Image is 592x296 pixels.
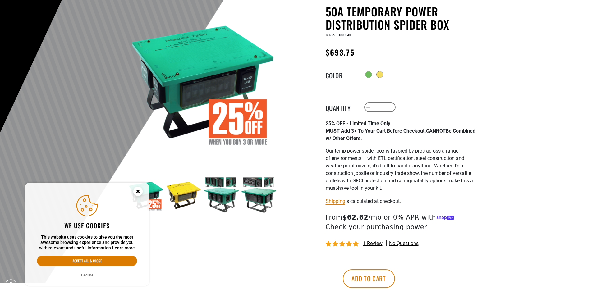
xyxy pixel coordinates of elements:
aside: Cookie Consent [25,183,149,286]
a: Learn more [112,245,135,250]
div: is calculated at checkout. [326,197,478,205]
p: This website uses cookies to give you the most awesome browsing experience and provide you with r... [37,235,137,251]
span: 5.00 stars [326,241,360,247]
button: Accept all & close [37,256,137,266]
div: Page 1 [326,120,478,192]
span: D18511000GN [326,33,351,37]
strong: MUST Add 3+ To Your Cart Before Checkout. Be Combined w/ Other Offers. [326,128,475,141]
span: 1 review [363,240,383,246]
button: Add to cart [343,269,395,288]
img: yellow [166,177,202,213]
img: green [241,177,277,213]
img: green [203,177,239,213]
label: Quantity [326,103,357,111]
span: No questions [389,240,419,247]
span: CANNOT [426,128,446,134]
legend: Color [326,71,357,79]
button: Decline [79,272,95,278]
h1: 50A Temporary Power Distribution Spider Box [326,5,478,31]
h2: We use cookies [37,221,137,230]
span: Our temp power spider box is favored by pros across a range of environments – with ETL certificat... [326,148,473,191]
strong: 25% OFF - Limited Time Only [326,121,390,126]
span: $693.75 [326,47,355,58]
a: Shipping [326,198,345,204]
